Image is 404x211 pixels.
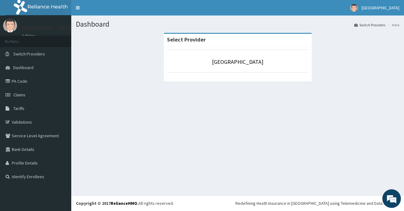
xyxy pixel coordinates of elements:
[13,65,33,70] span: Dashboard
[235,200,399,206] div: Redefining Heath Insurance in [GEOGRAPHIC_DATA] using Telemedicine and Data Science!
[22,34,37,38] a: Online
[3,19,17,33] img: User Image
[13,51,45,57] span: Switch Providers
[167,36,206,43] strong: Select Provider
[76,20,399,28] h1: Dashboard
[354,22,385,28] a: Switch Providers
[212,58,263,65] a: [GEOGRAPHIC_DATA]
[362,5,399,11] span: [GEOGRAPHIC_DATA]
[350,4,358,12] img: User Image
[71,195,404,211] footer: All rights reserved.
[13,106,24,111] span: Tariffs
[13,92,25,98] span: Claims
[386,22,399,28] li: Here
[76,200,138,206] strong: Copyright © 2017 .
[22,25,73,31] p: [GEOGRAPHIC_DATA]
[111,200,137,206] a: RelianceHMO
